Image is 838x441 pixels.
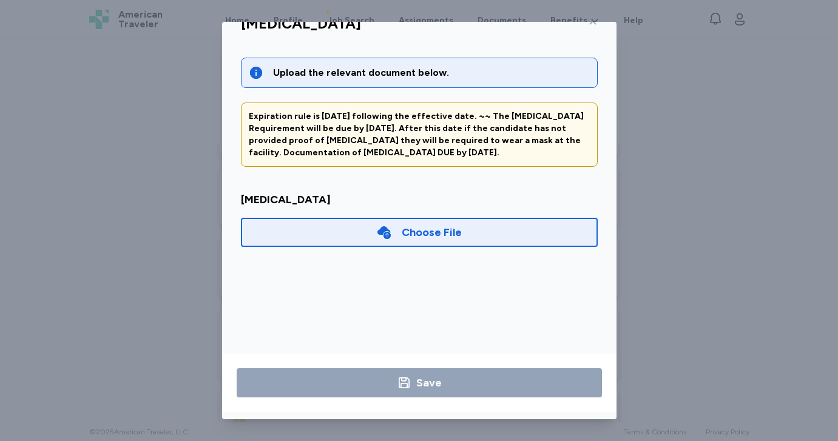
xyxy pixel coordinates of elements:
[241,191,598,208] div: [MEDICAL_DATA]
[273,66,590,80] div: Upload the relevant document below.
[237,368,602,397] button: Save
[249,110,590,159] div: Expiration rule is [DATE] following the effective date. ~~ The [MEDICAL_DATA] Requirement will be...
[416,374,442,391] div: Save
[402,224,462,241] div: Choose File
[241,14,361,33] div: [MEDICAL_DATA]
